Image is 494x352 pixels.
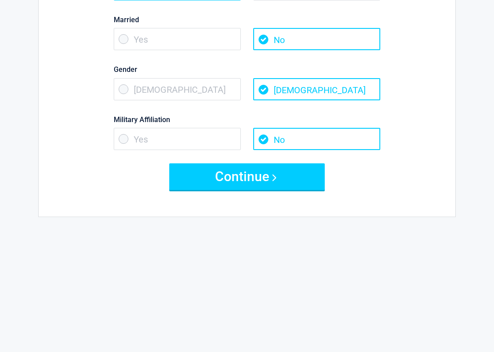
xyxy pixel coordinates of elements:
[253,28,380,51] span: No
[114,128,241,150] span: Yes
[114,28,241,51] span: Yes
[114,14,380,26] label: Married
[114,64,380,76] label: Gender
[253,128,380,150] span: No
[253,79,380,101] span: [DEMOGRAPHIC_DATA]
[114,79,241,101] span: [DEMOGRAPHIC_DATA]
[169,164,325,190] button: Continue
[114,114,380,126] label: Military Affiliation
